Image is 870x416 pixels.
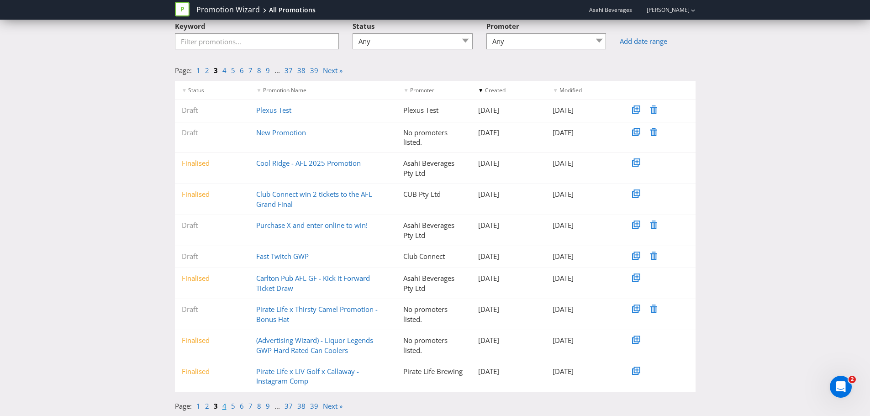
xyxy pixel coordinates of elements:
iframe: Intercom live chat [830,376,852,398]
a: 37 [285,401,293,411]
div: [DATE] [471,190,546,199]
span: ▼ [478,86,484,94]
div: [DATE] [546,252,621,261]
span: 2 [849,376,856,383]
a: New Promotion [256,128,306,137]
a: 7 [248,66,253,75]
a: 5 [231,66,235,75]
a: 39 [310,401,318,411]
span: Status [353,21,374,31]
div: Pirate Life Brewing [396,367,471,376]
a: 3 [214,66,218,75]
div: [DATE] [546,274,621,283]
a: 4 [222,401,227,411]
div: Finalised [175,190,250,199]
a: Plexus Test [256,105,291,115]
a: 8 [257,401,261,411]
a: Pirate Life x Thirsty Camel Promotion - Bonus Hat [256,305,378,323]
li: ... [274,401,285,411]
li: ... [274,66,285,75]
div: Finalised [175,158,250,168]
a: Cool Ridge - AFL 2025 Promotion [256,158,361,168]
div: Asahi Beverages Pty Ltd [396,221,471,240]
div: [DATE] [471,105,546,115]
div: [DATE] [471,128,546,137]
div: No promoters listed. [396,336,471,355]
div: [DATE] [546,336,621,345]
a: Next » [323,401,343,411]
span: Promoter [410,86,434,94]
a: 3 [214,401,218,411]
a: 38 [297,66,306,75]
a: 5 [231,401,235,411]
a: 38 [297,401,306,411]
div: [DATE] [471,221,546,230]
span: Page: [175,401,192,411]
div: [DATE] [546,367,621,376]
span: Status [188,86,204,94]
a: 1 [196,401,200,411]
span: Page: [175,66,192,75]
a: 8 [257,66,261,75]
div: [DATE] [546,190,621,199]
a: [PERSON_NAME] [638,6,690,14]
a: Promotion Wizard [196,5,260,15]
a: Fast Twitch GWP [256,252,309,261]
span: ▼ [553,86,558,94]
a: 6 [240,401,244,411]
a: Add date range [620,37,695,46]
span: ▼ [403,86,409,94]
div: [DATE] [546,158,621,168]
div: All Promotions [269,5,316,15]
a: (Advertising Wizard) - Liquor Legends GWP Hard Rated Can Coolers [256,336,373,354]
div: [DATE] [471,367,546,376]
div: Draft [175,128,250,137]
a: 39 [310,66,318,75]
div: [DATE] [546,221,621,230]
a: 6 [240,66,244,75]
div: [DATE] [546,305,621,314]
div: [DATE] [546,105,621,115]
div: [DATE] [471,274,546,283]
div: Club Connect [396,252,471,261]
a: 9 [266,66,270,75]
span: Asahi Beverages [589,6,632,14]
div: Asahi Beverages Pty Ltd [396,158,471,178]
div: [DATE] [471,336,546,345]
a: 37 [285,66,293,75]
a: 7 [248,401,253,411]
div: Draft [175,305,250,314]
div: Draft [175,252,250,261]
input: Filter promotions... [175,33,339,49]
div: Finalised [175,336,250,345]
div: No promoters listed. [396,305,471,324]
a: 9 [266,401,270,411]
div: [DATE] [471,305,546,314]
div: No promoters listed. [396,128,471,147]
a: 4 [222,66,227,75]
div: [DATE] [546,128,621,137]
span: ▼ [182,86,187,94]
div: Draft [175,221,250,230]
span: ▼ [256,86,262,94]
a: Next » [323,66,343,75]
a: 1 [196,66,200,75]
a: 2 [205,401,209,411]
span: Modified [559,86,582,94]
a: Carlton Pub AFL GF - Kick it Forward Ticket Draw [256,274,370,292]
div: CUB Pty Ltd [396,190,471,199]
a: Club Connect win 2 tickets to the AFL Grand Final [256,190,372,208]
a: Pirate Life x LIV Golf x Callaway - Instagram Comp [256,367,359,385]
a: Purchase X and enter online to win! [256,221,368,230]
div: Finalised [175,274,250,283]
div: Asahi Beverages Pty Ltd [396,274,471,293]
span: Promotion Name [263,86,306,94]
div: [DATE] [471,158,546,168]
div: Plexus Test [396,105,471,115]
div: [DATE] [471,252,546,261]
a: 2 [205,66,209,75]
span: Promoter [486,21,519,31]
div: Draft [175,105,250,115]
span: Created [485,86,506,94]
div: Finalised [175,367,250,376]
